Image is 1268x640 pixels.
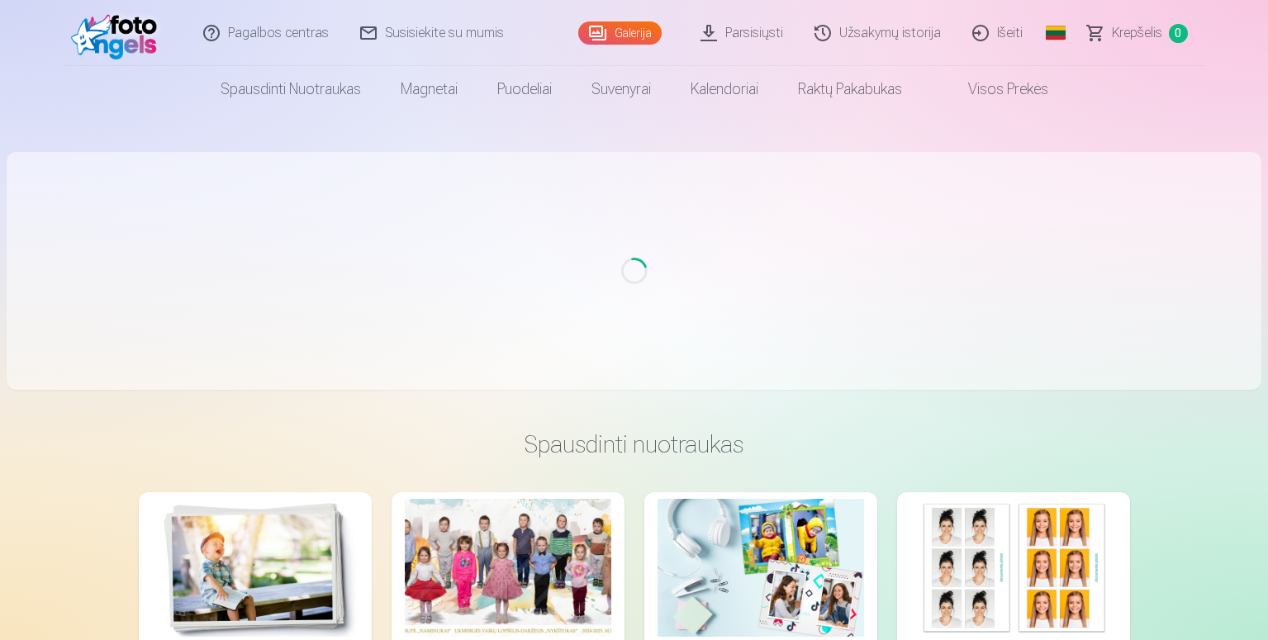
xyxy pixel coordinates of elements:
a: Raktų pakabukas [778,66,922,112]
a: Puodeliai [477,66,572,112]
a: Spausdinti nuotraukas [201,66,381,112]
a: Kalendoriai [671,66,778,112]
a: Suvenyrai [572,66,671,112]
a: Magnetai [381,66,477,112]
a: Visos prekės [922,66,1068,112]
img: Nuotraukos dokumentams [910,499,1117,637]
h3: Spausdinti nuotraukas [152,429,1117,459]
span: Krepšelis [1112,23,1162,43]
a: Galerija [578,21,662,45]
img: Fotokoliažas iš 2 nuotraukų [658,499,864,637]
span: 0 [1169,24,1188,43]
img: Aukštos kokybės spausdintos nuotraukos [152,499,359,637]
img: /fa5 [71,7,166,59]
